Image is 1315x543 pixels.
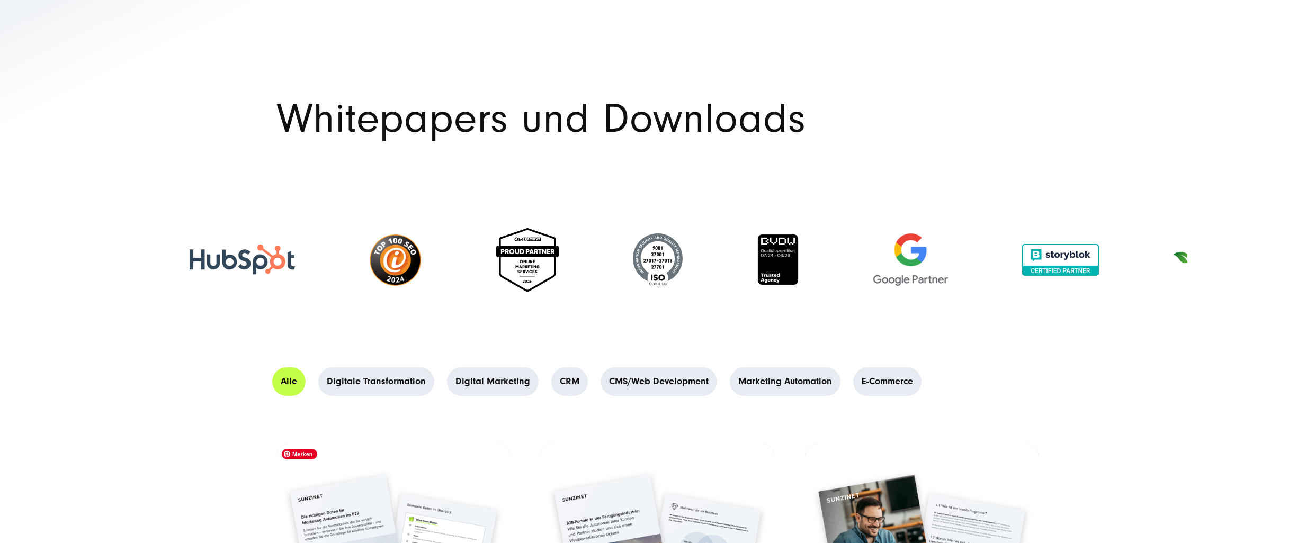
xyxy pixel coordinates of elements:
[496,228,559,292] img: Online marketing services 2025 - Digital Agentur SUNZNET - OMR Proud Partner
[272,367,306,396] a: Alle
[447,367,539,396] a: Digital Marketing
[276,99,1039,139] h1: Whitepapers und Downloads
[730,367,840,396] a: Marketing Automation
[318,367,434,396] a: Digitale Transformation
[369,233,422,286] img: top-100-seo-2024-ibusiness-seo-agentur-SUNZINET
[873,233,948,286] img: Google Partner Agentur - Digitalagentur für Digital Marketing und Strategie SUNZINET
[601,367,717,396] a: CMS/Web Development
[551,367,588,396] a: CRM
[633,233,683,286] img: ISO-Siegel - Digital Agentur SUNZINET
[1173,233,1244,286] img: Klimaneutrales Unternehmen SUNZINET GmbH.svg
[757,233,799,286] img: BVDW Qualitätszertifikat - Digitalagentur SUNZINET
[1022,244,1099,276] img: Storyblok zertifiziert partner agentur SUNZINET - Storyblok agentur SUNZINET
[282,449,317,459] span: Merken
[190,245,295,275] img: HubSpot - Digitalagentur SUNZINET
[853,367,922,396] a: E-Commerce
